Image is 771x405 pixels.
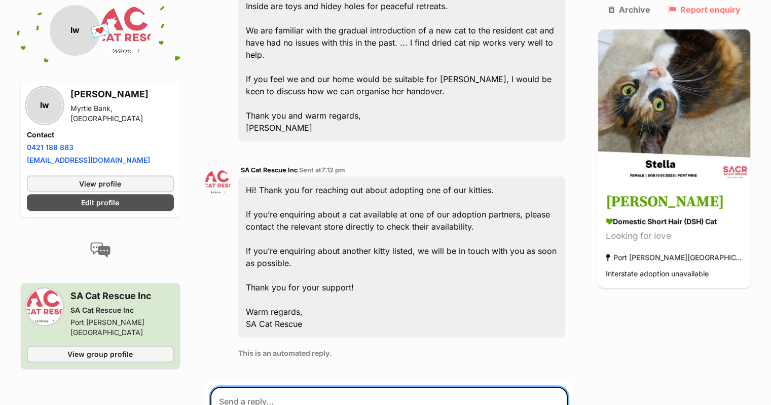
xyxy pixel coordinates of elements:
[205,169,231,195] img: SA Cat Rescue Inc profile pic
[27,175,174,192] a: View profile
[67,349,133,359] span: View group profile
[27,130,174,140] h4: Contact
[89,20,112,42] span: 💌
[27,88,62,123] div: lw
[27,289,62,324] img: SA Cat Rescue Inc profile pic
[90,242,111,257] img: conversation-icon-4a6f8262b818ee0b60e3300018af0b2d0b884aa5de6e9bcb8d3d4eeb1a70a7c4.svg
[50,5,100,56] div: lw
[668,5,741,14] a: Report enquiry
[27,346,174,362] a: View group profile
[70,289,174,303] h3: SA Cat Rescue Inc
[81,197,119,208] span: Edit profile
[238,176,566,338] div: Hi! Thank you for reaching out about adopting one of our kitties. If you’re enquiring about a cat...
[238,348,566,358] p: This is an automated reply.
[606,251,743,265] div: Port [PERSON_NAME][GEOGRAPHIC_DATA]
[598,29,750,181] img: Stella
[606,270,709,278] span: Interstate adoption unavailable
[606,216,743,227] div: Domestic Short Hair (DSH) Cat
[598,183,750,288] a: [PERSON_NAME] Domestic Short Hair (DSH) Cat Looking for love Port [PERSON_NAME][GEOGRAPHIC_DATA] ...
[321,166,345,174] span: 7:12 pm
[70,305,174,315] div: SA Cat Rescue Inc
[606,191,743,214] h3: [PERSON_NAME]
[79,178,121,189] span: View profile
[608,5,650,14] a: Archive
[27,156,150,164] a: [EMAIL_ADDRESS][DOMAIN_NAME]
[27,143,74,152] a: 0421 188 883
[27,194,174,211] a: Edit profile
[70,317,174,338] div: Port [PERSON_NAME][GEOGRAPHIC_DATA]
[70,87,174,101] h3: [PERSON_NAME]
[606,230,743,243] div: Looking for love
[100,5,151,56] img: SA Cat Rescue Inc profile pic
[299,166,345,174] span: Sent at
[70,103,174,124] div: Myrtle Bank, [GEOGRAPHIC_DATA]
[241,166,298,174] span: SA Cat Rescue Inc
